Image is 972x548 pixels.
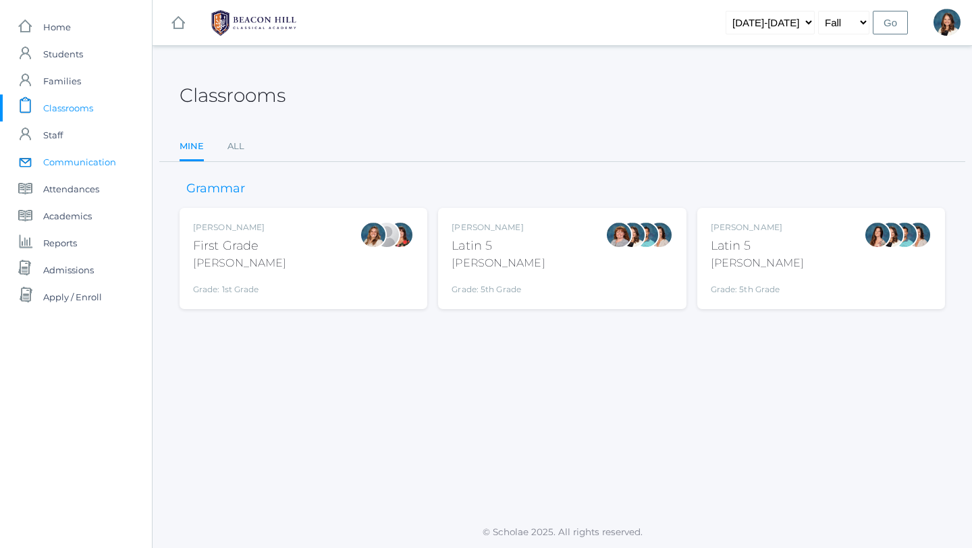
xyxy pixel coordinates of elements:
[43,94,93,121] span: Classrooms
[873,11,908,34] input: Go
[43,256,94,283] span: Admissions
[153,525,972,539] p: © Scholae 2025. All rights reserved.
[180,182,252,196] h3: Grammar
[180,133,204,162] a: Mine
[711,255,804,271] div: [PERSON_NAME]
[193,255,286,271] div: [PERSON_NAME]
[452,255,545,271] div: [PERSON_NAME]
[452,277,545,296] div: Grade: 5th Grade
[203,6,304,40] img: BHCALogos-05-308ed15e86a5a0abce9b8dd61676a3503ac9727e845dece92d48e8588c001991.png
[878,221,905,248] div: Teresa Deutsch
[711,237,804,255] div: Latin 5
[43,121,63,148] span: Staff
[905,221,932,248] div: Cari Burke
[646,221,673,248] div: Cari Burke
[43,148,116,175] span: Communication
[43,40,83,67] span: Students
[180,85,286,106] h2: Classrooms
[452,237,545,255] div: Latin 5
[43,67,81,94] span: Families
[711,277,804,296] div: Grade: 5th Grade
[452,221,545,234] div: [PERSON_NAME]
[193,277,286,296] div: Grade: 1st Grade
[360,221,387,248] div: Liv Barber
[864,221,891,248] div: Rebecca Salazar
[891,221,918,248] div: Westen Taylor
[934,9,961,36] div: Teresa Deutsch
[43,13,71,40] span: Home
[193,221,286,234] div: [PERSON_NAME]
[43,175,99,202] span: Attendances
[605,221,632,248] div: Sarah Bence
[387,221,414,248] div: Heather Wallock
[43,283,102,310] span: Apply / Enroll
[43,229,77,256] span: Reports
[373,221,400,248] div: Jaimie Watson
[632,221,659,248] div: Westen Taylor
[43,202,92,229] span: Academics
[619,221,646,248] div: Teresa Deutsch
[193,237,286,255] div: First Grade
[227,133,244,160] a: All
[711,221,804,234] div: [PERSON_NAME]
